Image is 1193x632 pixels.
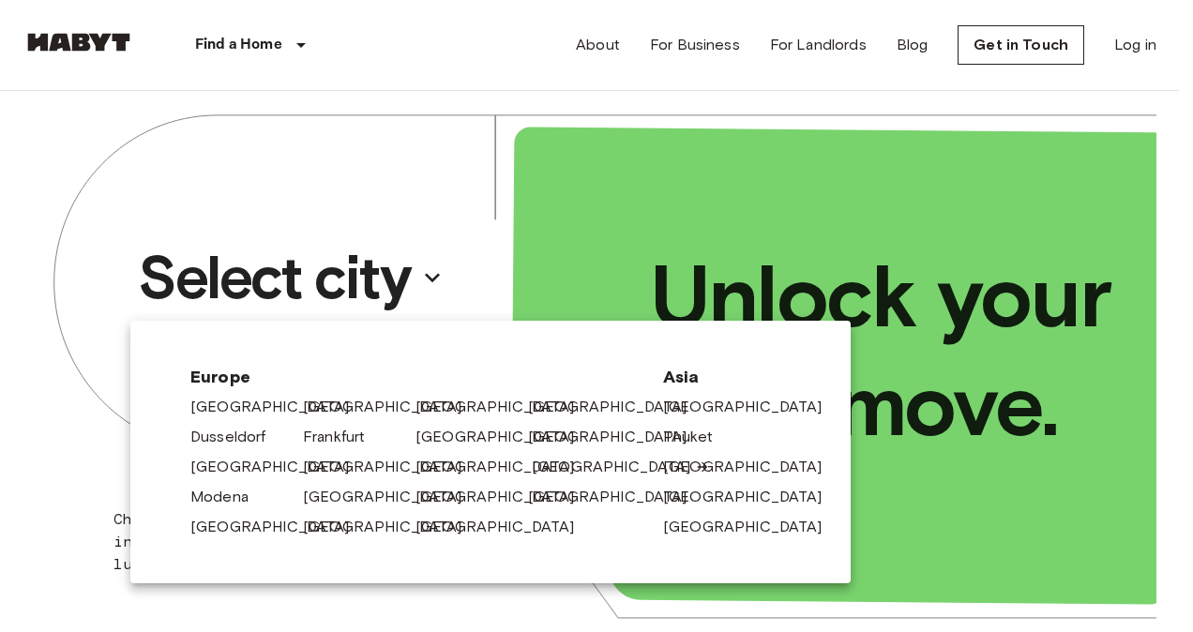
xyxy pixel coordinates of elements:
span: Asia [663,366,791,388]
a: [GEOGRAPHIC_DATA] [663,486,841,508]
a: Frankfurt [303,426,384,448]
a: Modena [190,486,267,508]
a: [GEOGRAPHIC_DATA] [415,426,594,448]
a: [GEOGRAPHIC_DATA] [528,426,706,448]
a: [GEOGRAPHIC_DATA] [190,396,369,418]
a: [GEOGRAPHIC_DATA] [190,456,369,478]
a: [GEOGRAPHIC_DATA] [415,396,594,418]
a: [GEOGRAPHIC_DATA] [303,396,481,418]
a: [GEOGRAPHIC_DATA] [528,486,706,508]
a: [GEOGRAPHIC_DATA] [663,396,841,418]
a: Dusseldorf [190,426,285,448]
span: Europe [190,366,633,388]
a: [GEOGRAPHIC_DATA] [532,456,710,478]
a: [GEOGRAPHIC_DATA] [415,486,594,508]
a: [GEOGRAPHIC_DATA] [415,456,594,478]
a: [GEOGRAPHIC_DATA] [303,486,481,508]
a: Phuket [663,426,732,448]
a: [GEOGRAPHIC_DATA] [528,396,706,418]
a: [GEOGRAPHIC_DATA] [303,456,481,478]
a: [GEOGRAPHIC_DATA] [190,516,369,538]
a: [GEOGRAPHIC_DATA] [663,456,841,478]
a: [GEOGRAPHIC_DATA] [663,516,841,538]
a: [GEOGRAPHIC_DATA] [303,516,481,538]
a: [GEOGRAPHIC_DATA] [415,516,594,538]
